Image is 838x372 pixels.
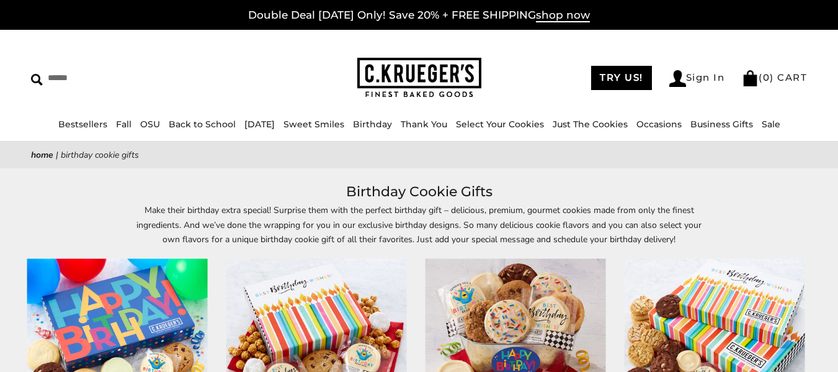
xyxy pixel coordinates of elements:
[58,119,107,130] a: Bestsellers
[31,74,43,86] img: Search
[134,203,705,246] p: Make their birthday extra special! Surprise them with the perfect birthday gift – delicious, prem...
[244,119,275,130] a: [DATE]
[763,71,770,83] span: 0
[456,119,544,130] a: Select Your Cookies
[353,119,392,130] a: Birthday
[742,71,807,83] a: (0) CART
[283,119,344,130] a: Sweet Smiles
[169,119,236,130] a: Back to School
[636,119,682,130] a: Occasions
[248,9,590,22] a: Double Deal [DATE] Only! Save 20% + FREE SHIPPINGshop now
[116,119,131,130] a: Fall
[669,70,725,87] a: Sign In
[536,9,590,22] span: shop now
[31,149,53,161] a: Home
[61,149,139,161] span: Birthday Cookie Gifts
[357,58,481,98] img: C.KRUEGER'S
[669,70,686,87] img: Account
[591,66,652,90] a: TRY US!
[401,119,447,130] a: Thank You
[31,148,807,162] nav: breadcrumbs
[31,68,211,88] input: Search
[742,70,759,86] img: Bag
[553,119,628,130] a: Just The Cookies
[50,181,788,203] h1: Birthday Cookie Gifts
[56,149,58,161] span: |
[140,119,160,130] a: OSU
[762,119,780,130] a: Sale
[690,119,753,130] a: Business Gifts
